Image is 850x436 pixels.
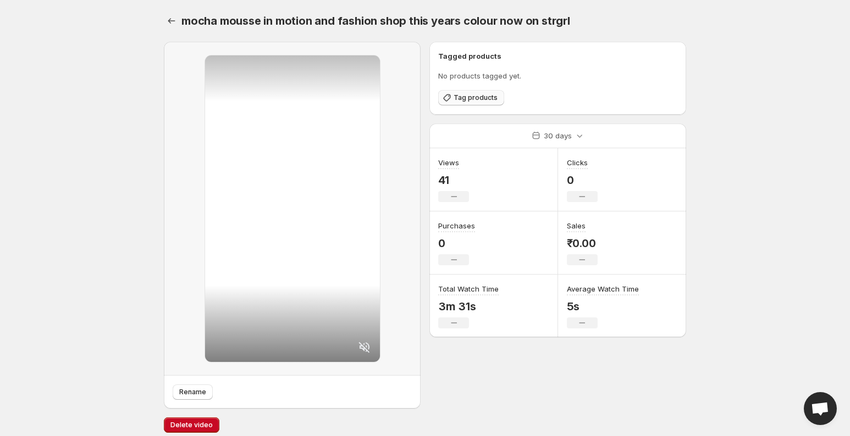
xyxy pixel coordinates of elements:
span: Rename [179,388,206,396]
h3: Average Watch Time [567,283,639,294]
p: ₹0.00 [567,237,598,250]
span: mocha mousse in motion and fashion shop this years colour now on strgrl [181,14,570,27]
h3: Sales [567,220,586,231]
p: 30 days [544,130,572,141]
h3: Clicks [567,157,588,168]
button: Settings [164,13,179,29]
p: 0 [567,174,598,187]
div: Open chat [804,392,837,425]
h3: Purchases [438,220,475,231]
h3: Total Watch Time [438,283,499,294]
button: Tag products [438,90,504,105]
p: No products tagged yet. [438,70,677,81]
span: Tag products [454,93,498,102]
button: Rename [173,384,213,400]
button: Delete video [164,417,219,433]
h3: Views [438,157,459,168]
h6: Tagged products [438,51,677,62]
p: 3m 31s [438,300,499,313]
p: 41 [438,174,469,187]
span: Delete video [170,421,213,429]
p: 0 [438,237,475,250]
p: 5s [567,300,639,313]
